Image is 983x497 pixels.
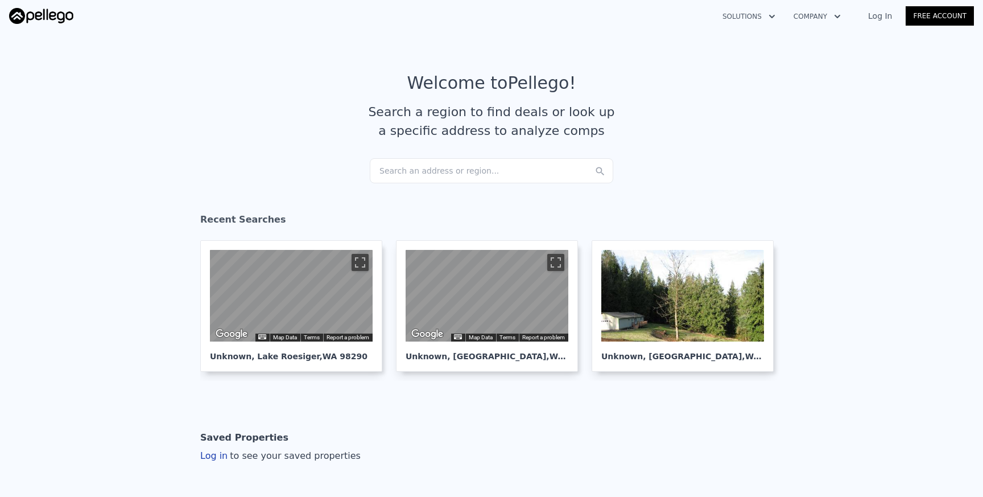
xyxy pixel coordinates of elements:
a: Open this area in Google Maps (opens a new window) [408,327,446,342]
span: , WA 98290 [319,352,367,361]
button: Toggle fullscreen view [352,254,369,271]
div: Street View [210,250,373,342]
div: Unknown , Lake Roesiger [210,342,373,362]
a: Map Unknown, Lake Roesiger,WA 98290 [200,240,391,372]
button: Keyboard shortcuts [258,334,266,339]
button: Keyboard shortcuts [454,334,462,339]
div: Welcome to Pellego ! [407,73,576,93]
a: Log In [854,10,906,22]
a: Unknown, [GEOGRAPHIC_DATA],WA 98223 [592,240,783,372]
div: Unknown , [GEOGRAPHIC_DATA] [601,342,764,362]
div: Map [210,250,373,342]
img: Pellego [9,8,73,24]
a: Open this area in Google Maps (opens a new window) [213,327,250,342]
a: Free Account [906,6,974,26]
a: Report a problem [327,334,369,340]
img: Google [213,327,250,342]
a: Report a problem [522,334,565,340]
button: Solutions [713,6,784,27]
div: Log in [200,449,361,463]
button: Toggle fullscreen view [547,254,564,271]
span: , WA 98223 [742,352,790,361]
span: to see your saved properties [228,450,361,461]
a: Map Unknown, [GEOGRAPHIC_DATA],WA 98270 [396,240,587,372]
img: Google [408,327,446,342]
button: Map Data [469,334,493,342]
button: Map Data [273,334,297,342]
div: Recent Searches [200,204,783,240]
div: Search a region to find deals or look up a specific address to analyze comps [364,102,619,140]
a: Terms [304,334,320,340]
div: Map [406,250,568,342]
div: Unknown , [GEOGRAPHIC_DATA] [406,342,568,362]
button: Company [784,6,850,27]
div: Search an address or region... [370,158,613,183]
div: Street View [406,250,568,342]
a: Terms [499,334,515,340]
div: Saved Properties [200,426,288,449]
span: , WA 98270 [546,352,594,361]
